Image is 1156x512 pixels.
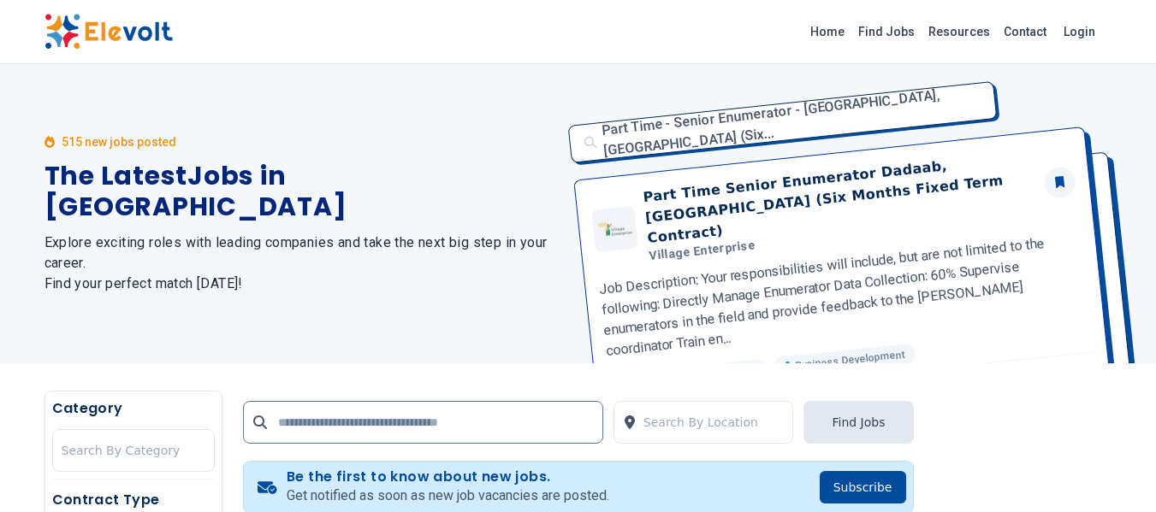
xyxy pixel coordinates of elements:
a: Login [1053,15,1106,49]
h4: Be the first to know about new jobs. [287,468,609,486]
a: Resources [922,18,997,45]
iframe: Chat Widget [1070,430,1156,512]
a: Home [803,18,851,45]
a: Contact [997,18,1053,45]
p: Get notified as soon as new job vacancies are posted. [287,486,609,506]
h5: Category [52,398,215,419]
h1: The Latest Jobs in [GEOGRAPHIC_DATA] [44,161,558,222]
a: Find Jobs [851,18,922,45]
h5: Contract Type [52,490,215,510]
h2: Explore exciting roles with leading companies and take the next big step in your career. Find you... [44,232,558,294]
button: Find Jobs [803,401,913,444]
p: 515 new jobs posted [62,133,176,150]
img: Elevolt [44,14,173,50]
button: Subscribe [820,471,906,503]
